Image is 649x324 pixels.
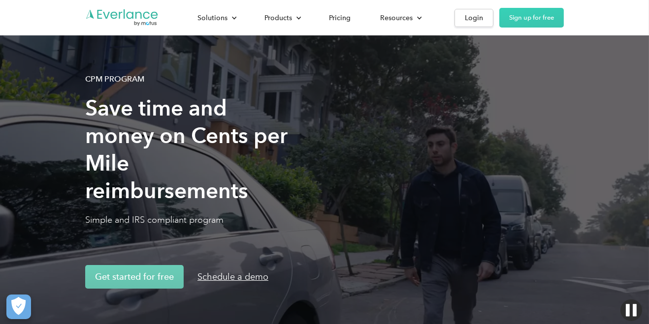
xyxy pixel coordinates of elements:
[188,265,278,289] a: Schedule a demo
[197,12,227,24] div: Solutions
[85,94,292,205] h1: Save time and money on Cents per Mile reimbursements
[370,9,430,27] div: Resources
[499,8,564,28] a: Sign up for free
[197,271,268,283] div: Schedule a demo
[85,214,292,226] p: Simple and IRS compliant program
[620,299,642,321] img: Pause video
[264,12,292,24] div: Products
[319,9,360,27] a: Pricing
[188,9,245,27] div: Solutions
[380,12,413,24] div: Resources
[6,295,31,319] button: Cookies Settings
[103,49,153,69] input: Submit
[465,12,483,24] div: Login
[255,9,309,27] div: Products
[85,8,159,27] a: Go to homepage
[85,265,184,289] a: Get started for free
[454,9,493,27] a: Login
[329,12,351,24] div: Pricing
[85,73,144,85] div: CPM Program
[222,40,272,50] span: Phone number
